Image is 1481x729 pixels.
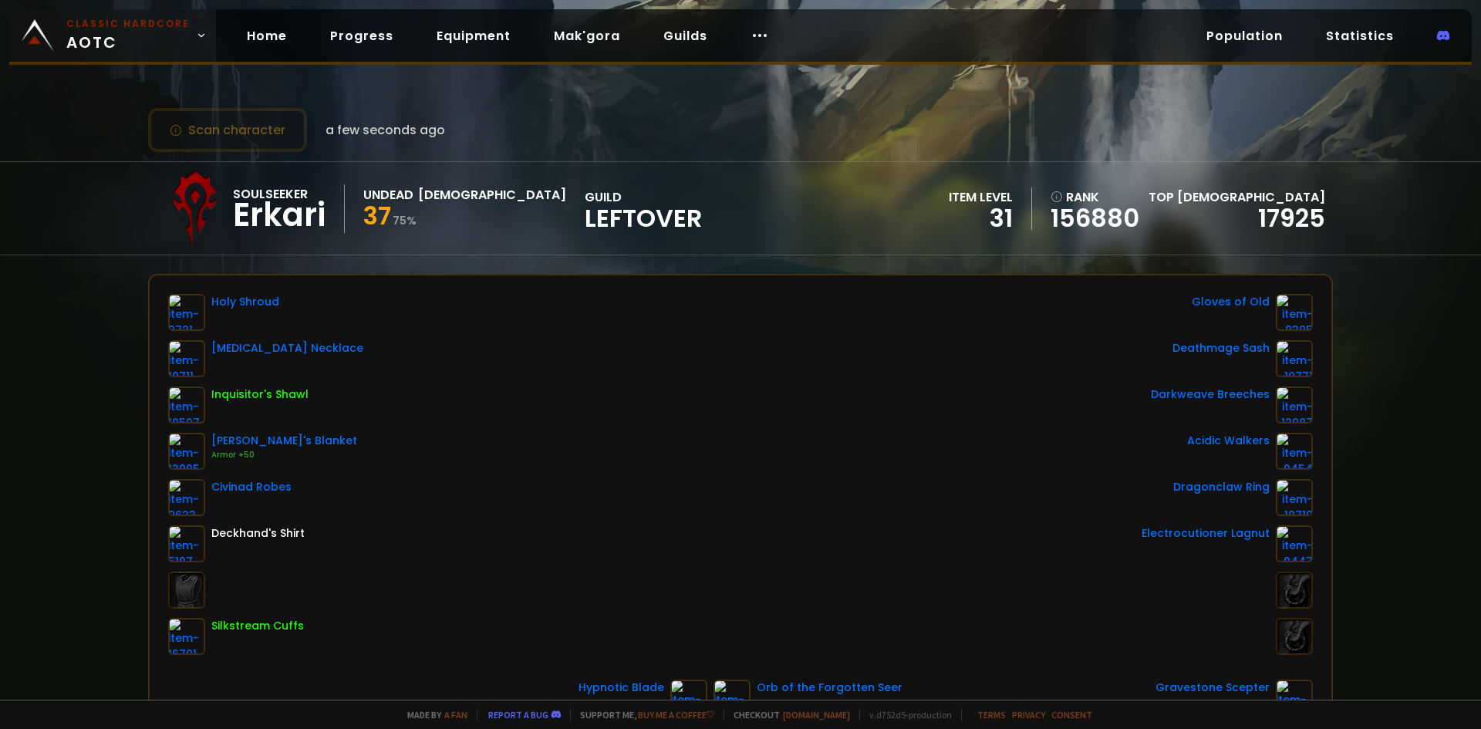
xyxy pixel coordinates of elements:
[724,709,850,721] span: Checkout
[66,17,190,31] small: Classic Hardcore
[714,680,751,717] img: item-7685
[168,618,205,655] img: item-16791
[579,680,664,696] div: Hypnotic Blade
[651,20,720,52] a: Guilds
[168,525,205,562] img: item-5107
[211,479,292,495] div: Civinad Robes
[949,207,1013,230] div: 31
[168,433,205,470] img: item-13005
[1142,525,1270,542] div: Electrocutioner Lagnut
[168,340,205,377] img: item-10711
[168,386,205,424] img: item-19507
[393,213,417,228] small: 75 %
[211,294,279,310] div: Holy Shroud
[211,433,357,449] div: [PERSON_NAME]'s Blanket
[168,479,205,516] img: item-9623
[670,680,707,717] img: item-7714
[585,207,702,230] span: LEFTOVER
[1276,386,1313,424] img: item-12987
[1276,525,1313,562] img: item-9447
[1149,187,1325,207] div: Top
[168,294,205,331] img: item-2721
[949,187,1013,207] div: item level
[1177,188,1325,206] span: [DEMOGRAPHIC_DATA]
[977,709,1006,721] a: Terms
[1187,433,1270,449] div: Acidic Walkers
[398,709,467,721] span: Made by
[1151,386,1270,403] div: Darkweave Breeches
[211,618,304,634] div: Silkstream Cuffs
[1012,709,1045,721] a: Privacy
[1276,294,1313,331] img: item-9395
[424,20,523,52] a: Equipment
[444,709,467,721] a: a fan
[488,709,548,721] a: Report a bug
[1051,709,1092,721] a: Consent
[148,108,307,152] button: Scan character
[1276,340,1313,377] img: item-10771
[585,187,702,230] div: guild
[234,20,299,52] a: Home
[211,449,357,461] div: Armor +50
[570,709,714,721] span: Support me,
[211,340,363,356] div: [MEDICAL_DATA] Necklace
[363,185,413,204] div: Undead
[1276,433,1313,470] img: item-9454
[638,709,714,721] a: Buy me a coffee
[9,9,216,62] a: Classic HardcoreAOTC
[1276,479,1313,516] img: item-10710
[233,184,326,204] div: Soulseeker
[211,386,309,403] div: Inquisitor's Shawl
[318,20,406,52] a: Progress
[211,525,305,542] div: Deckhand's Shirt
[1051,187,1139,207] div: rank
[757,680,902,696] div: Orb of the Forgotten Seer
[418,185,566,204] div: [DEMOGRAPHIC_DATA]
[233,204,326,227] div: Erkari
[66,17,190,54] span: AOTC
[1258,201,1325,235] a: 17925
[326,120,445,140] span: a few seconds ago
[783,709,850,721] a: [DOMAIN_NAME]
[1276,680,1313,717] img: item-7001
[541,20,633,52] a: Mak'gora
[1194,20,1295,52] a: Population
[1173,479,1270,495] div: Dragonclaw Ring
[859,709,952,721] span: v. d752d5 - production
[1155,680,1270,696] div: Gravestone Scepter
[363,198,391,233] span: 37
[1314,20,1406,52] a: Statistics
[1051,207,1139,230] a: 156880
[1192,294,1270,310] div: Gloves of Old
[1172,340,1270,356] div: Deathmage Sash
